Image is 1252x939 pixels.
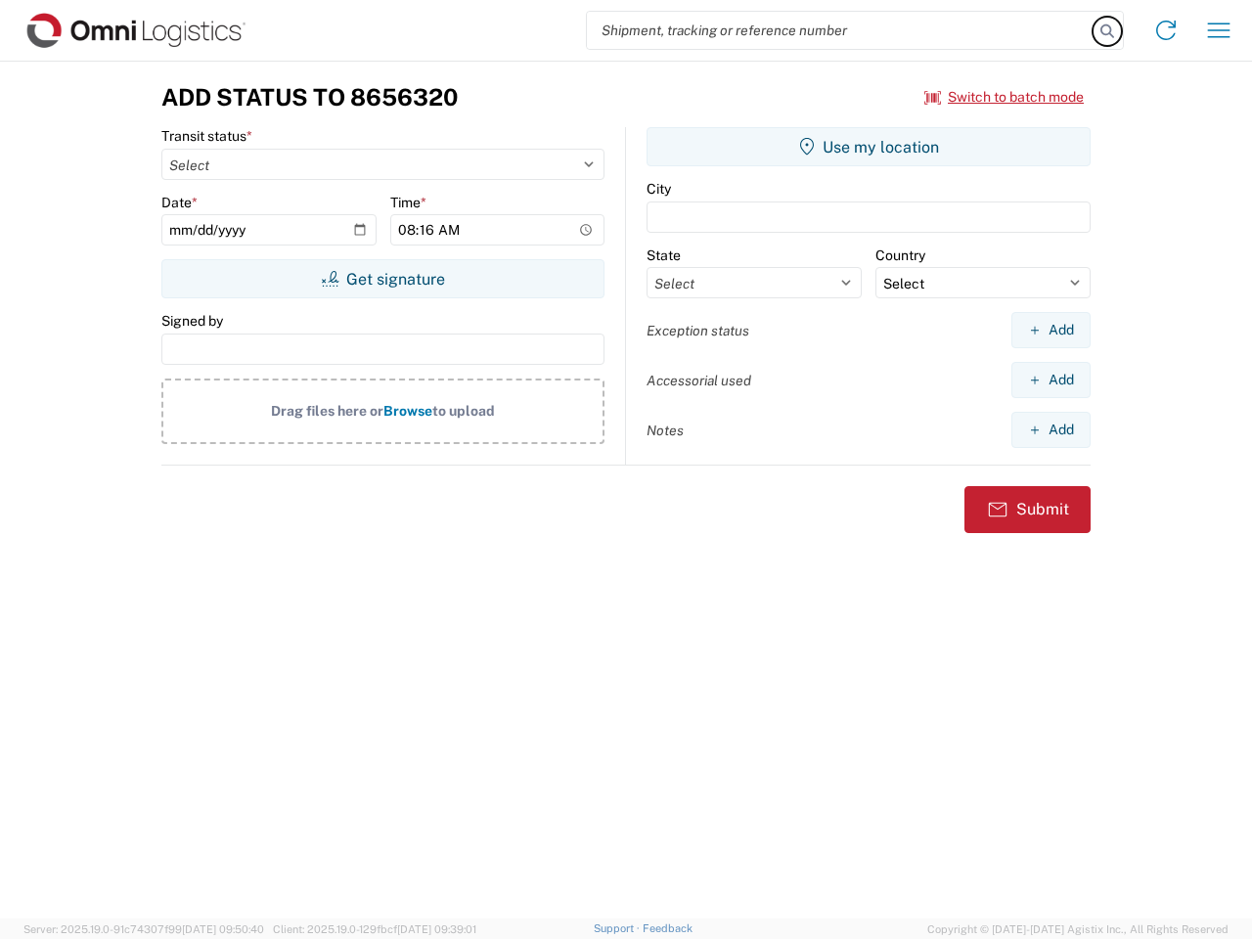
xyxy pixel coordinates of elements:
[1011,362,1091,398] button: Add
[594,922,643,934] a: Support
[383,403,432,419] span: Browse
[271,403,383,419] span: Drag files here or
[647,422,684,439] label: Notes
[647,246,681,264] label: State
[273,923,476,935] span: Client: 2025.19.0-129fbcf
[161,312,223,330] label: Signed by
[875,246,925,264] label: Country
[161,127,252,145] label: Transit status
[587,12,1094,49] input: Shipment, tracking or reference number
[1011,312,1091,348] button: Add
[927,920,1229,938] span: Copyright © [DATE]-[DATE] Agistix Inc., All Rights Reserved
[161,259,604,298] button: Get signature
[161,83,458,112] h3: Add Status to 8656320
[647,180,671,198] label: City
[643,922,693,934] a: Feedback
[924,81,1084,113] button: Switch to batch mode
[432,403,495,419] span: to upload
[647,322,749,339] label: Exception status
[1011,412,1091,448] button: Add
[647,127,1091,166] button: Use my location
[23,923,264,935] span: Server: 2025.19.0-91c74307f99
[397,923,476,935] span: [DATE] 09:39:01
[182,923,264,935] span: [DATE] 09:50:40
[161,194,198,211] label: Date
[647,372,751,389] label: Accessorial used
[964,486,1091,533] button: Submit
[390,194,426,211] label: Time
